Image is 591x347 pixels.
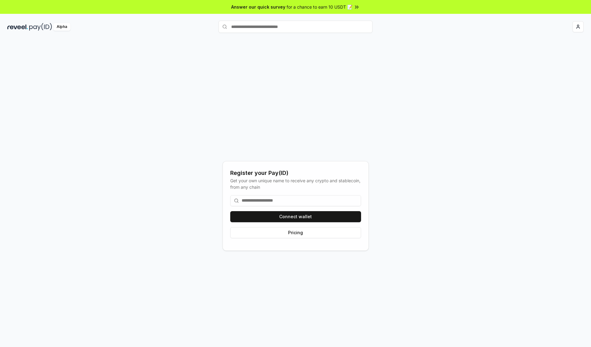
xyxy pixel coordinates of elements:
span: for a chance to earn 10 USDT 📝 [287,4,352,10]
span: Answer our quick survey [231,4,285,10]
img: pay_id [29,23,52,31]
img: reveel_dark [7,23,28,31]
button: Pricing [230,227,361,238]
div: Alpha [53,23,70,31]
div: Get your own unique name to receive any crypto and stablecoin, from any chain [230,177,361,190]
button: Connect wallet [230,211,361,222]
div: Register your Pay(ID) [230,169,361,177]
